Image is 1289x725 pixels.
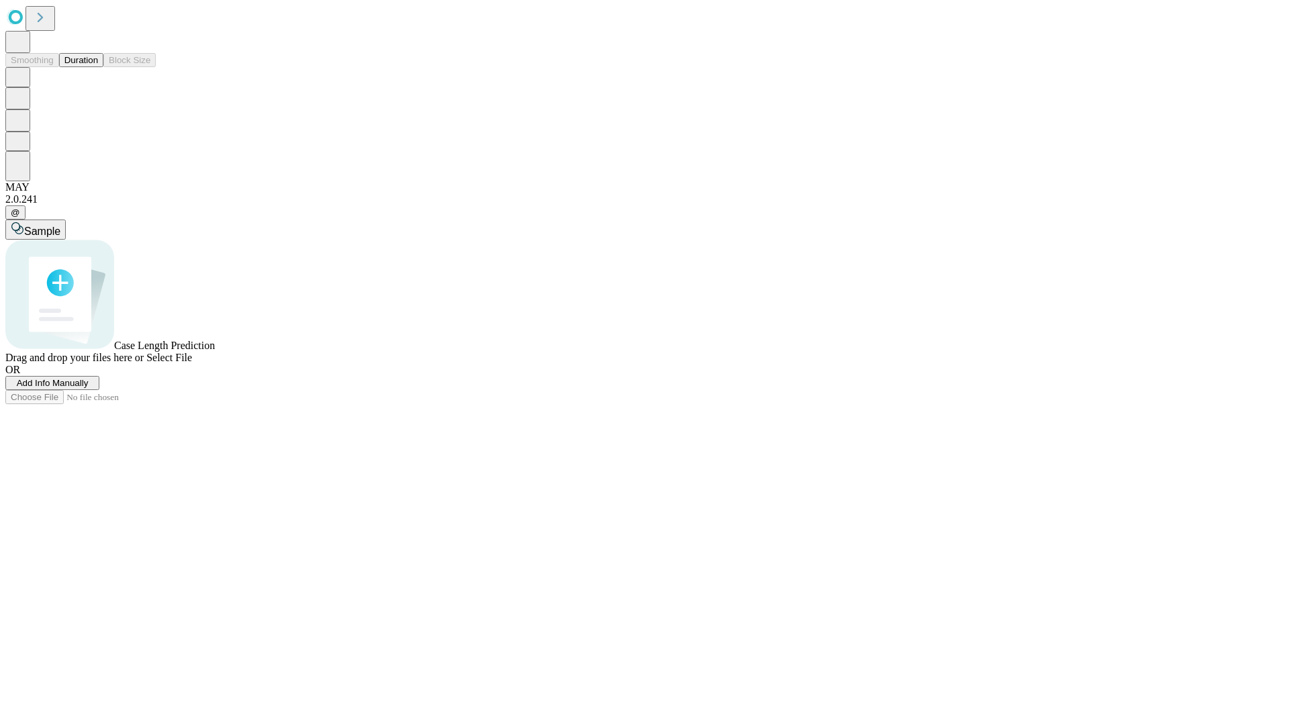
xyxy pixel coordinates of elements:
[5,352,144,363] span: Drag and drop your files here or
[5,53,59,67] button: Smoothing
[11,207,20,217] span: @
[5,376,99,390] button: Add Info Manually
[24,226,60,237] span: Sample
[5,364,20,375] span: OR
[5,193,1284,205] div: 2.0.241
[59,53,103,67] button: Duration
[5,181,1284,193] div: MAY
[17,378,89,388] span: Add Info Manually
[5,205,26,220] button: @
[5,220,66,240] button: Sample
[114,340,215,351] span: Case Length Prediction
[146,352,192,363] span: Select File
[103,53,156,67] button: Block Size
